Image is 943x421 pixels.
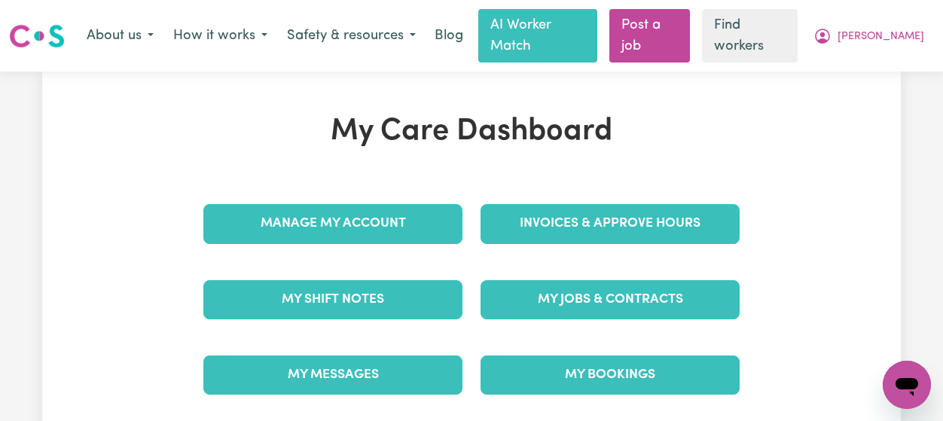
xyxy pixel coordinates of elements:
img: Careseekers logo [9,23,65,50]
a: My Messages [203,355,462,395]
button: How it works [163,20,277,52]
span: [PERSON_NAME] [838,29,924,45]
a: Find workers [702,9,798,63]
a: AI Worker Match [478,9,597,63]
button: About us [77,20,163,52]
a: Careseekers logo [9,19,65,53]
a: Manage My Account [203,204,462,243]
a: My Bookings [481,355,740,395]
button: My Account [804,20,934,52]
button: Safety & resources [277,20,426,52]
iframe: Button to launch messaging window, conversation in progress [883,361,931,409]
a: Post a job [609,9,690,63]
a: My Jobs & Contracts [481,280,740,319]
a: Blog [426,20,472,53]
h1: My Care Dashboard [194,114,749,150]
a: My Shift Notes [203,280,462,319]
a: Invoices & Approve Hours [481,204,740,243]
